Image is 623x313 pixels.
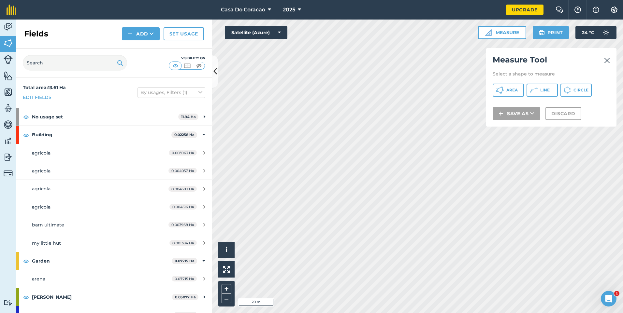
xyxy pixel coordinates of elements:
span: arena [32,276,45,282]
button: Satellite (Azure) [225,26,287,39]
img: svg+xml;base64,PHN2ZyB4bWxucz0iaHR0cDovL3d3dy53My5vcmcvMjAwMC9zdmciIHdpZHRoPSIxOSIgaGVpZ2h0PSIyNC... [539,29,545,36]
button: – [222,294,231,303]
div: [PERSON_NAME]0.05077 Ha [16,288,212,306]
button: Measure [478,26,526,39]
img: svg+xml;base64,PHN2ZyB4bWxucz0iaHR0cDovL3d3dy53My5vcmcvMjAwMC9zdmciIHdpZHRoPSI1MCIgaGVpZ2h0PSI0MC... [195,62,203,69]
img: svg+xml;base64,PHN2ZyB4bWxucz0iaHR0cDovL3d3dy53My5vcmcvMjAwMC9zdmciIHdpZHRoPSI1MCIgaGVpZ2h0PSI0MC... [183,62,191,69]
strong: Total area : 13.61 Ha [23,85,66,90]
button: Circle [560,84,592,97]
button: Save as [493,107,540,120]
img: Four arrows, one pointing top left, one top right, one bottom right and the last bottom left [223,266,230,273]
span: 2025 [283,6,295,14]
img: svg+xml;base64,PD94bWwgdmVyc2lvbj0iMS4wIiBlbmNvZGluZz0idXRmLTgiPz4KPCEtLSBHZW5lcmF0b3I6IEFkb2JlIE... [4,55,13,64]
span: i [225,246,227,254]
strong: [PERSON_NAME] [32,288,172,306]
button: Area [493,84,524,97]
img: svg+xml;base64,PD94bWwgdmVyc2lvbj0iMS4wIiBlbmNvZGluZz0idXRmLTgiPz4KPCEtLSBHZW5lcmF0b3I6IEFkb2JlIE... [4,136,13,146]
div: Visibility: On [169,56,205,61]
img: svg+xml;base64,PHN2ZyB4bWxucz0iaHR0cDovL3d3dy53My5vcmcvMjAwMC9zdmciIHdpZHRoPSIxNyIgaGVpZ2h0PSIxNy... [593,6,599,14]
a: my little hut0.001384 Ha [16,234,212,252]
strong: 0.07715 Ha [175,259,195,263]
span: agricola [32,204,51,210]
img: svg+xml;base64,PHN2ZyB4bWxucz0iaHR0cDovL3d3dy53My5vcmcvMjAwMC9zdmciIHdpZHRoPSI1NiIgaGVpZ2h0PSI2MC... [4,38,13,48]
strong: No usage set [32,108,178,126]
img: Two speech bubbles overlapping with the left bubble in the forefront [556,7,563,13]
img: svg+xml;base64,PD94bWwgdmVyc2lvbj0iMS4wIiBlbmNvZGluZz0idXRmLTgiPz4KPCEtLSBHZW5lcmF0b3I6IEFkb2JlIE... [600,26,613,39]
h2: Measure Tool [493,55,610,68]
button: 24 °C [575,26,616,39]
strong: 0.02258 Ha [174,132,195,137]
span: Casa Do Coracao [221,6,265,14]
img: svg+xml;base64,PHN2ZyB4bWxucz0iaHR0cDovL3d3dy53My5vcmcvMjAwMC9zdmciIHdpZHRoPSIxOSIgaGVpZ2h0PSIyNC... [117,59,123,67]
img: svg+xml;base64,PD94bWwgdmVyc2lvbj0iMS4wIiBlbmNvZGluZz0idXRmLTgiPz4KPCEtLSBHZW5lcmF0b3I6IEFkb2JlIE... [4,120,13,129]
img: svg+xml;base64,PHN2ZyB4bWxucz0iaHR0cDovL3d3dy53My5vcmcvMjAwMC9zdmciIHdpZHRoPSI1MCIgaGVpZ2h0PSI0MC... [171,62,180,69]
button: By usages, Filters (1) [138,87,205,98]
strong: 0.05077 Ha [175,295,196,299]
a: Upgrade [506,5,543,15]
a: Set usage [164,27,204,40]
span: 0.003963 Ha [169,150,197,156]
a: arena0.07715 Ha [16,270,212,288]
span: my little hut [32,240,61,246]
span: 0.004057 Ha [168,168,197,173]
span: Area [506,88,518,93]
span: 24 ° C [582,26,594,39]
img: fieldmargin Logo [7,5,16,15]
a: agricola0.004693 Ha [16,180,212,197]
button: Discard [545,107,581,120]
iframe: Intercom live chat [601,291,616,306]
img: svg+xml;base64,PHN2ZyB4bWxucz0iaHR0cDovL3d3dy53My5vcmcvMjAwMC9zdmciIHdpZHRoPSIxOCIgaGVpZ2h0PSIyNC... [23,293,29,301]
span: 1 [614,291,619,296]
button: Line [527,84,558,97]
a: Edit fields [23,94,51,101]
span: agricola [32,150,51,156]
span: agricola [32,186,51,192]
h2: Fields [24,29,48,39]
img: svg+xml;base64,PHN2ZyB4bWxucz0iaHR0cDovL3d3dy53My5vcmcvMjAwMC9zdmciIHdpZHRoPSI1NiIgaGVpZ2h0PSI2MC... [4,87,13,97]
img: svg+xml;base64,PHN2ZyB4bWxucz0iaHR0cDovL3d3dy53My5vcmcvMjAwMC9zdmciIHdpZHRoPSIyMiIgaGVpZ2h0PSIzMC... [604,57,610,64]
button: i [218,242,235,258]
a: barn ultimate0.003968 Ha [16,216,212,234]
img: svg+xml;base64,PD94bWwgdmVyc2lvbj0iMS4wIiBlbmNvZGluZz0idXRmLTgiPz4KPCEtLSBHZW5lcmF0b3I6IEFkb2JlIE... [4,22,13,32]
button: + [222,284,231,294]
img: svg+xml;base64,PHN2ZyB4bWxucz0iaHR0cDovL3d3dy53My5vcmcvMjAwMC9zdmciIHdpZHRoPSIxOCIgaGVpZ2h0PSIyNC... [23,257,29,265]
span: Circle [573,88,588,93]
a: agricola0.004516 Ha [16,198,212,216]
button: Print [533,26,569,39]
img: svg+xml;base64,PHN2ZyB4bWxucz0iaHR0cDovL3d3dy53My5vcmcvMjAwMC9zdmciIHdpZHRoPSIxOCIgaGVpZ2h0PSIyNC... [23,113,29,121]
img: A question mark icon [574,7,582,13]
strong: Building [32,126,171,143]
span: agricola [32,168,51,174]
span: 0.004516 Ha [169,204,197,210]
div: Garden0.07715 Ha [16,252,212,270]
img: A cog icon [610,7,618,13]
img: svg+xml;base64,PD94bWwgdmVyc2lvbj0iMS4wIiBlbmNvZGluZz0idXRmLTgiPz4KPCEtLSBHZW5lcmF0b3I6IEFkb2JlIE... [4,103,13,113]
span: Line [540,88,550,93]
img: svg+xml;base64,PD94bWwgdmVyc2lvbj0iMS4wIiBlbmNvZGluZz0idXRmLTgiPz4KPCEtLSBHZW5lcmF0b3I6IEFkb2JlIE... [4,300,13,306]
a: agricola0.004057 Ha [16,162,212,180]
span: barn ultimate [32,222,64,228]
span: 0.004693 Ha [168,186,197,192]
img: svg+xml;base64,PD94bWwgdmVyc2lvbj0iMS4wIiBlbmNvZGluZz0idXRmLTgiPz4KPCEtLSBHZW5lcmF0b3I6IEFkb2JlIE... [4,169,13,178]
strong: 11.94 Ha [181,115,196,119]
img: svg+xml;base64,PD94bWwgdmVyc2lvbj0iMS4wIiBlbmNvZGluZz0idXRmLTgiPz4KPCEtLSBHZW5lcmF0b3I6IEFkb2JlIE... [4,152,13,162]
strong: Garden [32,252,172,270]
img: svg+xml;base64,PHN2ZyB4bWxucz0iaHR0cDovL3d3dy53My5vcmcvMjAwMC9zdmciIHdpZHRoPSIxOCIgaGVpZ2h0PSIyNC... [23,131,29,139]
img: svg+xml;base64,PHN2ZyB4bWxucz0iaHR0cDovL3d3dy53My5vcmcvMjAwMC9zdmciIHdpZHRoPSIxNCIgaGVpZ2h0PSIyNC... [499,110,503,117]
span: 0.003968 Ha [168,222,197,227]
input: Search [23,55,127,71]
span: 0.001384 Ha [169,240,197,246]
div: Building0.02258 Ha [16,126,212,143]
button: Add [122,27,160,40]
img: svg+xml;base64,PHN2ZyB4bWxucz0iaHR0cDovL3d3dy53My5vcmcvMjAwMC9zdmciIHdpZHRoPSIxNCIgaGVpZ2h0PSIyNC... [128,30,132,38]
img: svg+xml;base64,PHN2ZyB4bWxucz0iaHR0cDovL3d3dy53My5vcmcvMjAwMC9zdmciIHdpZHRoPSI1NiIgaGVpZ2h0PSI2MC... [4,71,13,81]
span: 0.07715 Ha [172,276,197,281]
img: Ruler icon [485,29,492,36]
a: agricola0.003963 Ha [16,144,212,162]
p: Select a shape to measure [493,71,610,77]
div: No usage set11.94 Ha [16,108,212,126]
